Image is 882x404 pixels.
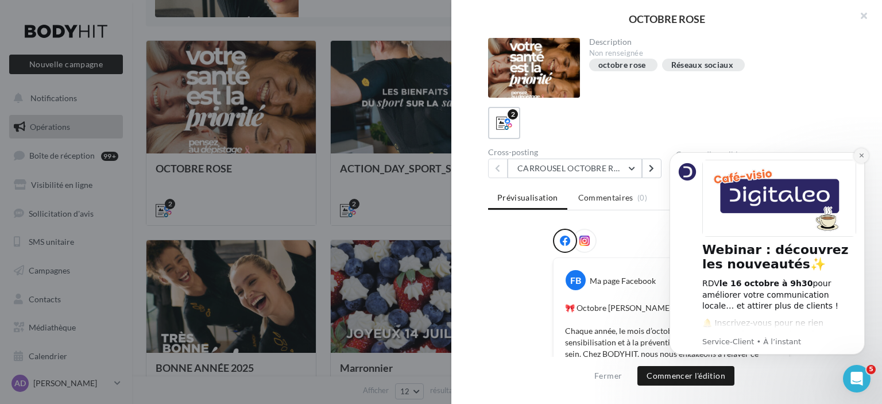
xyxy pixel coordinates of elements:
button: CARROUSEL OCTOBRE ROSE [508,159,642,178]
div: FB [566,270,586,290]
div: 2 [508,109,518,120]
div: Description [589,38,846,46]
div: octobre rose [598,61,646,70]
div: Non renseignée [589,48,846,59]
div: Cross-posting [488,148,667,156]
iframe: Intercom live chat [843,365,871,393]
button: Fermer [590,369,626,383]
span: (0) [637,193,647,202]
div: OCTOBRE ROSE [470,14,864,24]
iframe: Intercom notifications message [652,138,882,398]
div: Réseaux sociaux [671,61,733,70]
div: Ma page Facebook [590,275,656,287]
span: 5 [866,365,876,374]
button: Commencer l'édition [637,366,734,386]
span: Commentaires [578,192,633,203]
